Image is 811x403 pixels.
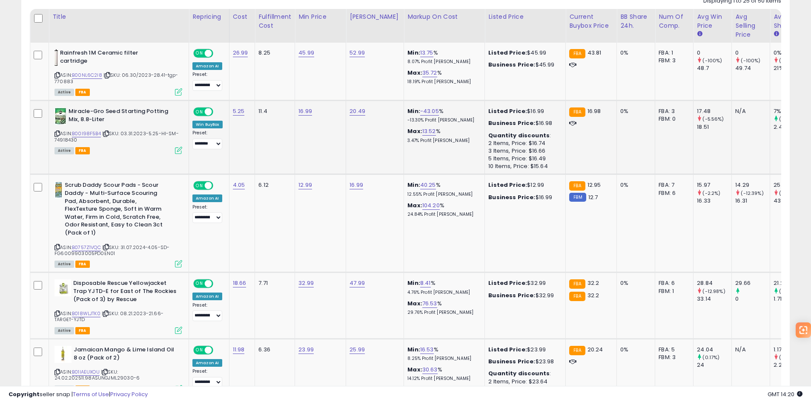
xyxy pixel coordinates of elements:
[659,346,687,354] div: FBA: 5
[258,49,288,57] div: 8.25
[735,49,770,57] div: 0
[54,279,71,296] img: 41mqBsWV7HL._SL40_.jpg
[697,181,731,189] div: 15.97
[659,49,687,57] div: FBA: 1
[488,279,527,287] b: Listed Price:
[569,346,585,355] small: FBA
[741,190,763,197] small: (-12.39%)
[488,369,550,377] b: Quantity discounts
[75,89,90,96] span: FBA
[774,361,808,369] div: 2.29%
[774,295,808,303] div: 1.71%
[774,181,808,189] div: 25.14%
[697,12,728,30] div: Avg Win Price
[488,181,527,189] b: Listed Price:
[735,346,763,354] div: N/A
[69,107,172,125] b: Miracle-Gro Seed Starting Potting Mix, 8.8-Liter
[697,295,731,303] div: 33.14
[72,310,100,317] a: B018WLJTK0
[407,117,478,123] p: -13.30% Profit [PERSON_NAME]
[697,64,731,72] div: 48.7
[407,356,478,362] p: 8.25% Profit [PERSON_NAME]
[233,49,248,57] a: 26.99
[569,107,585,117] small: FBA
[488,194,559,201] div: $16.99
[192,62,222,70] div: Amazon AI
[774,279,808,287] div: 21.29%
[192,121,223,128] div: Win BuyBox
[407,345,420,354] b: Min:
[587,345,603,354] span: 20.24
[407,181,478,197] div: %
[407,69,422,77] b: Max:
[212,347,226,354] span: OFF
[233,107,245,116] a: 5.25
[659,354,687,361] div: FBM: 3
[72,130,101,137] a: B00I98F5B4
[569,292,585,301] small: FBA
[54,130,179,143] span: | SKU: 03.31.2023-5.25-HI-SM-74918430
[54,181,182,267] div: ASIN:
[212,280,226,287] span: OFF
[194,50,205,57] span: ON
[488,292,559,299] div: $32.99
[407,346,478,362] div: %
[194,280,205,287] span: ON
[407,49,420,57] b: Min:
[488,155,559,162] div: 5 Items, Price: $16.49
[697,279,731,287] div: 28.84
[54,107,66,125] img: 51x3opoh67L._SL40_.jpg
[110,390,148,398] a: Privacy Policy
[65,181,168,239] b: Scrub Daddy Scour Pads - Scour Daddy - Multi-Surface Scouring Pad, Absorbent, Durable, FlexTextur...
[407,290,478,296] p: 4.76% Profit [PERSON_NAME]
[54,346,182,391] div: ASIN:
[702,116,724,122] small: (-5.56%)
[697,123,731,131] div: 18.51
[407,59,478,65] p: 8.07% Profit [PERSON_NAME]
[659,181,687,189] div: FBA: 7
[407,202,478,217] div: %
[298,49,314,57] a: 45.99
[779,354,802,361] small: (-48.91%)
[192,359,222,367] div: Amazon AI
[774,49,808,57] div: 0%
[702,190,720,197] small: (-2.2%)
[233,279,246,287] a: 18.66
[735,279,770,287] div: 29.66
[488,132,559,139] div: :
[422,69,437,77] a: 35.72
[258,279,288,287] div: 7.71
[774,197,808,205] div: 43.86%
[74,346,177,364] b: Jamaican Mango & Lime Island Oil 8 oz (Pack of 2)
[233,12,252,21] div: Cost
[488,279,559,287] div: $32.99
[54,279,182,333] div: ASIN:
[569,12,613,30] div: Current Buybox Price
[54,181,63,198] img: 412o13mSxjL._SL40_.jpg
[488,346,559,354] div: $23.99
[741,57,760,64] small: (-100%)
[774,12,805,30] div: Avg BB Share
[697,361,731,369] div: 24
[9,390,40,398] strong: Copyright
[735,197,770,205] div: 16.31
[488,358,559,365] div: $23.98
[488,139,559,147] div: 2 Items, Price: $16.74
[54,346,72,363] img: 31tiF72z0OL._SL40_.jpg
[407,12,481,21] div: Markup on Cost
[192,204,223,223] div: Preset:
[702,288,725,295] small: (-12.98%)
[407,365,422,374] b: Max:
[735,12,766,39] div: Avg Selling Price
[54,327,74,334] span: All listings currently available for purchase on Amazon
[407,79,478,85] p: 18.19% Profit [PERSON_NAME]
[488,12,562,21] div: Listed Price
[54,107,182,153] div: ASIN:
[569,193,586,202] small: FBM
[404,9,485,43] th: The percentage added to the cost of goods (COGS) that forms the calculator for Min & Max prices.
[620,346,648,354] div: 0%
[588,193,598,201] span: 12.7
[258,12,291,30] div: Fulfillment Cost
[258,181,288,189] div: 6.12
[779,288,805,295] small: (1145.03%)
